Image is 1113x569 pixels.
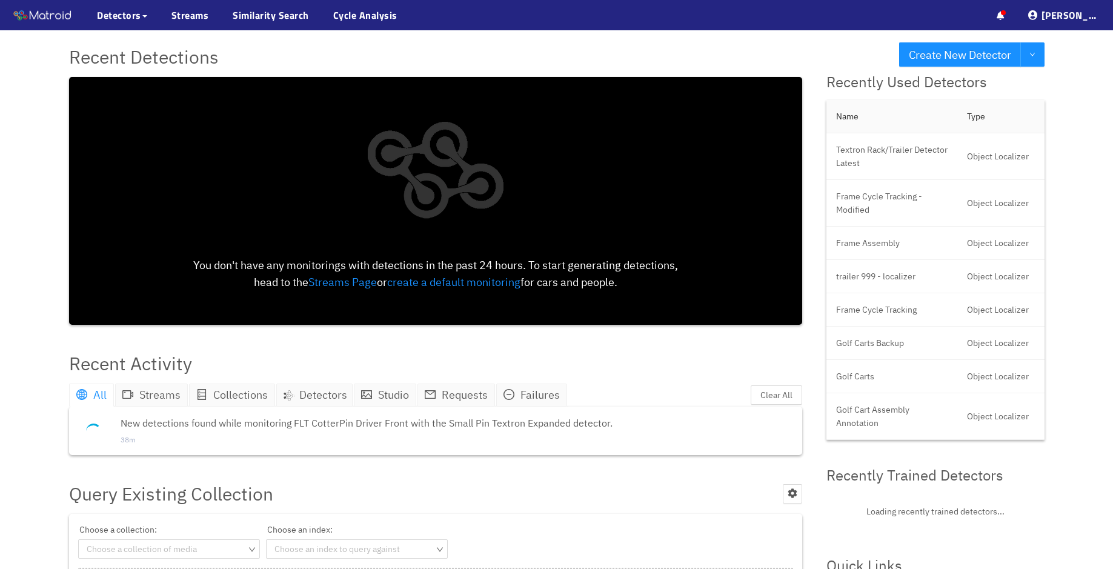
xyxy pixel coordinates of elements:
[957,133,1045,180] td: Object Localizer
[751,385,802,405] button: Clear All
[196,389,207,400] span: database
[442,388,488,402] span: Requests
[69,349,192,378] div: Recent Activity
[12,7,73,25] img: Matroid logo
[233,8,309,22] a: Similarity Search
[266,523,448,539] span: Choose an index:
[93,388,107,402] span: All
[957,393,1045,440] td: Object Localizer
[171,8,209,22] a: Streams
[354,86,517,257] img: logo_only_white.png
[826,493,1045,530] div: Loading recently trained detectors...
[957,180,1045,227] td: Object Localizer
[826,180,957,227] td: Frame Cycle Tracking - Modified
[826,327,957,360] td: Golf Carts Backup
[1020,42,1045,67] button: down
[957,293,1045,327] td: Object Localizer
[957,360,1045,393] td: Object Localizer
[520,275,617,289] span: for cars and people.
[957,227,1045,260] td: Object Localizer
[957,100,1045,133] th: Type
[957,327,1045,360] td: Object Localizer
[826,100,957,133] th: Name
[333,8,397,22] a: Cycle Analysis
[826,464,1045,487] div: Recently Trained Detectors
[503,389,514,400] span: minus-circle
[377,275,387,289] span: or
[826,393,957,440] td: Golf Cart Assembly Annotation
[826,360,957,393] td: Golf Carts
[909,46,1011,64] span: Create New Detector
[826,260,957,293] td: trailer 999 - localizer
[826,71,1045,94] div: Recently Used Detectors
[378,388,409,402] span: Studio
[121,434,787,446] span: 38m
[213,388,268,402] span: Collections
[121,416,787,431] span: New detections found while monitoring FLT CotterPin Driver Front with the Small Pin Textron Expan...
[193,258,678,289] span: You don't have any monitorings with detections in the past 24 hours. To start generating detectio...
[299,387,347,404] span: Detectors
[308,275,377,289] a: Streams Page
[78,523,260,539] span: Choose a collection:
[139,388,181,402] span: Streams
[826,133,957,180] td: Textron Rack/Trailer Detector Latest
[69,479,273,508] span: Query Existing Collection
[899,42,1021,67] button: Create New Detector
[826,293,957,327] td: Frame Cycle Tracking
[97,8,141,22] span: Detectors
[826,227,957,260] td: Frame Assembly
[387,275,520,289] a: create a default monitoring
[1029,52,1035,59] span: down
[122,389,133,400] span: video-camera
[69,42,219,71] span: Recent Detections
[957,260,1045,293] td: Object Localizer
[76,389,87,400] span: global
[361,389,372,400] span: picture
[520,388,560,402] span: Failures
[425,389,436,400] span: mail
[760,388,792,402] span: Clear All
